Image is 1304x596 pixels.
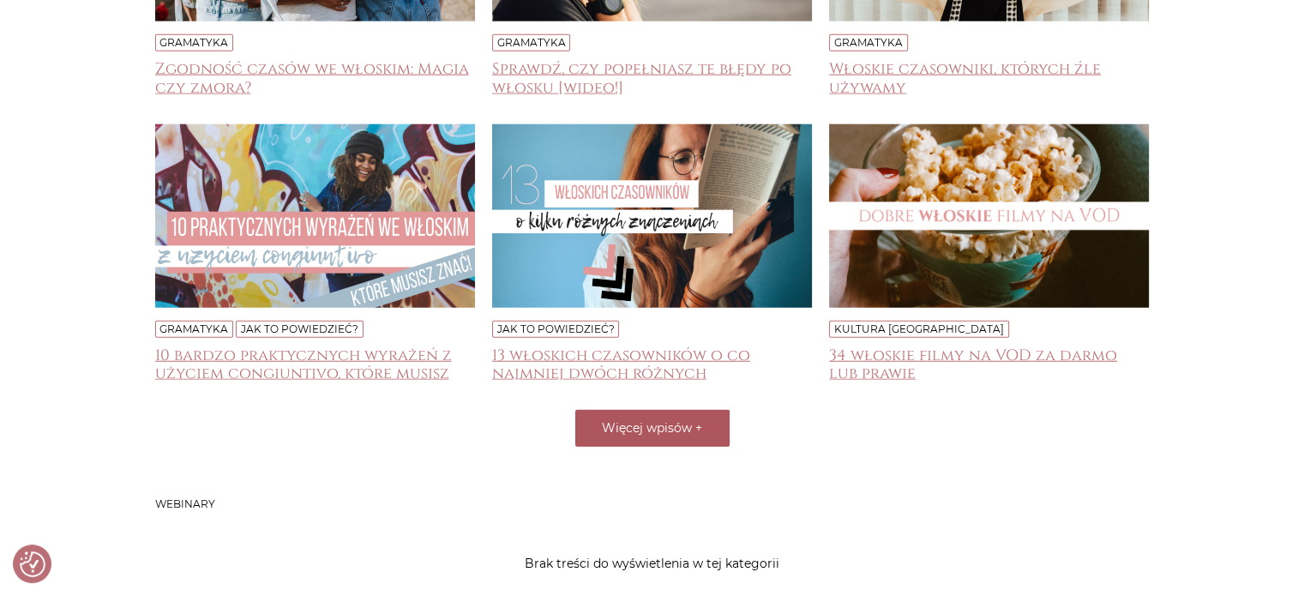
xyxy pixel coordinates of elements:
[492,60,812,94] a: Sprawdź, czy popełniasz te błędy po włosku [wideo!]
[155,60,475,94] a: Zgodność czasów we włoskim: Magia czy zmora?
[834,322,1004,335] a: Kultura [GEOGRAPHIC_DATA]
[241,322,358,335] a: Jak to powiedzieć?
[497,322,615,335] a: Jak to powiedzieć?
[575,410,730,447] button: Więcej wpisów +
[159,322,228,335] a: Gramatyka
[155,498,1150,510] h3: Webinary
[155,346,475,381] a: 10 bardzo praktycznych wyrażeń z użyciem congiuntivo, które musisz znać!
[497,36,566,49] a: Gramatyka
[155,552,1150,575] p: Brak treści do wyświetlenia w tej kategorii
[829,346,1149,381] a: 34 włoskie filmy na VOD za darmo lub prawie
[834,36,903,49] a: Gramatyka
[492,346,812,381] a: 13 włoskich czasowników o co najmniej dwóch różnych znaczeniach
[159,36,228,49] a: Gramatyka
[829,60,1149,94] a: Włoskie czasowniki, których źle używamy
[602,420,692,436] span: Więcej wpisów
[20,551,45,577] button: Preferencje co do zgód
[695,420,702,436] span: +
[20,551,45,577] img: Revisit consent button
